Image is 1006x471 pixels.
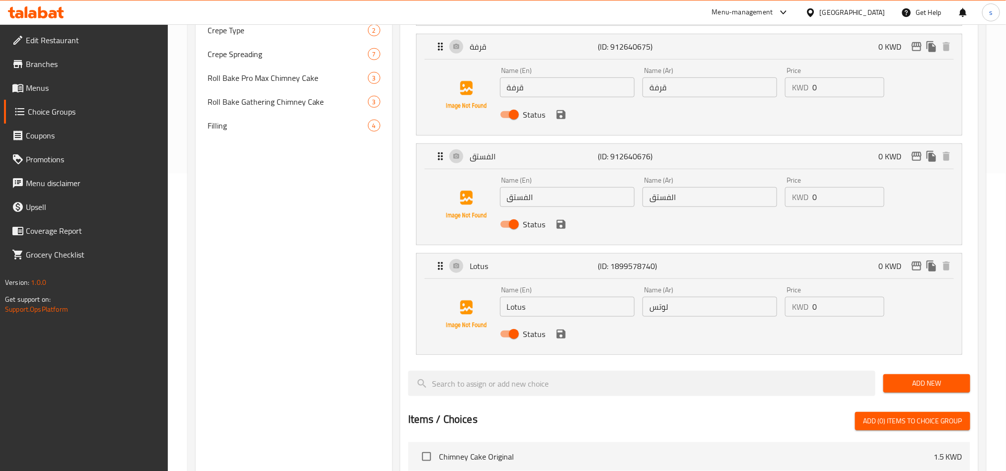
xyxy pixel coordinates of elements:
img: قرفة [434,64,498,127]
li: ExpandالفستقName (En)Name (Ar)PriceKWDStatussave [408,139,970,249]
span: Coverage Report [26,225,160,237]
p: Lotus [470,260,598,272]
button: edit [909,39,924,54]
span: 1.0.0 [31,276,46,289]
span: Status [523,218,546,230]
span: Upsell [26,201,160,213]
button: save [554,327,569,341]
span: Grocery Checklist [26,249,160,261]
span: Filling [208,120,368,132]
span: Get support on: [5,293,51,306]
span: Status [523,328,546,340]
img: Lotus [434,283,498,346]
p: KWD [792,81,808,93]
li: ExpandقرفةName (En)Name (Ar)PriceKWDStatussave [408,30,970,139]
span: Promotions [26,153,160,165]
button: duplicate [924,259,939,273]
span: Coupons [26,130,160,141]
span: 2 [368,26,380,35]
span: 3 [368,97,380,107]
span: 4 [368,121,380,131]
p: 0 KWD [878,41,909,53]
span: Edit Restaurant [26,34,160,46]
span: Choice Groups [28,106,160,118]
div: Choices [368,24,380,36]
button: edit [909,259,924,273]
a: Support.OpsPlatform [5,303,68,316]
input: Enter name En [500,297,635,317]
span: Status [523,109,546,121]
span: Menus [26,82,160,94]
span: Branches [26,58,160,70]
button: edit [909,149,924,164]
p: (ID: 912640676) [598,150,683,162]
p: الفستق [470,150,598,162]
a: Coupons [4,124,168,147]
span: Roll Bake Pro Max Chimney Cake [208,72,368,84]
p: KWD [792,301,808,313]
div: Filling4 [196,114,392,137]
div: Choices [368,120,380,132]
a: Coverage Report [4,219,168,243]
div: Crepe Type2 [196,18,392,42]
input: search [408,371,875,396]
span: 3 [368,73,380,83]
input: Enter name Ar [643,77,777,97]
p: (ID: 1899578740) [598,260,683,272]
li: ExpandLotusName (En)Name (Ar)PriceKWDStatussave [408,249,970,359]
span: Select choice [416,446,437,467]
input: Enter name En [500,77,635,97]
div: Expand [417,254,962,278]
p: 1.5 KWD [934,451,962,463]
span: Roll Bake Gathering Chimney Cake [208,96,368,108]
a: Branches [4,52,168,76]
button: save [554,217,569,232]
span: 7 [368,50,380,59]
span: Version: [5,276,29,289]
span: s [989,7,993,18]
input: Enter name Ar [643,297,777,317]
span: Add New [891,377,962,390]
span: Add (0) items to choice group [863,415,962,427]
div: Choices [368,96,380,108]
input: Please enter price [812,77,884,97]
button: Add (0) items to choice group [855,412,970,430]
a: Edit Restaurant [4,28,168,52]
a: Upsell [4,195,168,219]
img: الفستق [434,173,498,237]
button: delete [939,149,954,164]
button: duplicate [924,39,939,54]
span: Crepe Spreading [208,48,368,60]
div: Expand [417,144,962,169]
button: delete [939,39,954,54]
input: Enter name En [500,187,635,207]
button: duplicate [924,149,939,164]
p: KWD [792,191,808,203]
h2: Items / Choices [408,412,478,427]
div: Menu-management [712,6,773,18]
a: Choice Groups [4,100,168,124]
input: Please enter price [812,297,884,317]
div: Expand [417,34,962,59]
div: Choices [368,72,380,84]
a: Grocery Checklist [4,243,168,267]
button: save [554,107,569,122]
div: Roll Bake Gathering Chimney Cake3 [196,90,392,114]
input: Please enter price [812,187,884,207]
a: Menu disclaimer [4,171,168,195]
div: [GEOGRAPHIC_DATA] [820,7,885,18]
div: Roll Bake Pro Max Chimney Cake3 [196,66,392,90]
p: (ID: 912640675) [598,41,683,53]
div: Crepe Spreading7 [196,42,392,66]
span: Menu disclaimer [26,177,160,189]
p: قرفة [470,41,598,53]
button: delete [939,259,954,273]
span: Chimney Cake Original [439,451,934,463]
a: Promotions [4,147,168,171]
a: Menus [4,76,168,100]
p: 0 KWD [878,150,909,162]
input: Enter name Ar [643,187,777,207]
p: 0 KWD [878,260,909,272]
span: Crepe Type [208,24,368,36]
button: Add New [883,374,970,393]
